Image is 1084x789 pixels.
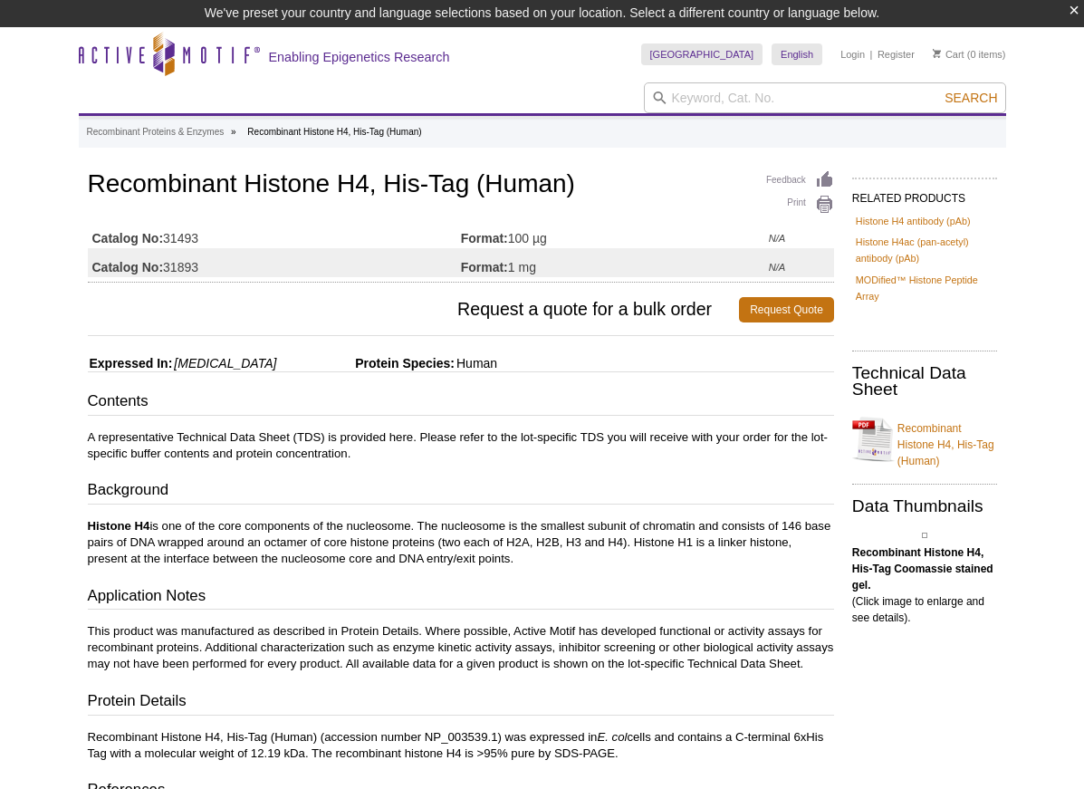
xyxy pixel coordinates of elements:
a: [GEOGRAPHIC_DATA] [641,43,763,65]
h2: Technical Data Sheet [852,365,997,398]
td: N/A [769,219,834,248]
i: E. col [597,730,627,744]
b: Recombinant Histone H4, His-Tag Coomassie stained gel. [852,546,993,592]
a: MODified™ Histone Peptide Array [856,272,993,304]
img: Your Cart [933,49,941,58]
span: Human [455,356,497,370]
p: This product was manufactured as described in Protein Details. Where possible, Active Motif has d... [88,623,834,672]
a: Cart [933,48,964,61]
h3: Application Notes [88,585,834,611]
td: N/A [769,248,834,277]
td: 100 µg [461,219,769,248]
h3: Background [88,479,834,505]
li: Recombinant Histone H4, His-Tag (Human) [247,127,421,137]
input: Keyword, Cat. No. [644,82,1006,113]
p: (Click image to enlarge and see details). [852,544,997,626]
img: Recombinant Histone H4, His-Tag Coomassie gel [922,533,927,538]
li: (0 items) [933,43,1006,65]
h3: Protein Details [88,690,834,716]
strong: Histone H4 [88,519,150,533]
a: English [772,43,822,65]
span: Search [945,91,997,105]
h3: Contents [88,390,834,416]
a: Recombinant Proteins & Enzymes [87,124,225,140]
a: Print [766,195,834,215]
strong: Format: [461,230,508,246]
p: A representative Technical Data Sheet (TDS) is provided here. Please refer to the lot-specific TD... [88,429,834,462]
strong: Format: [461,259,508,275]
strong: Catalog No: [92,259,164,275]
a: Feedback [766,170,834,190]
i: [MEDICAL_DATA] [174,356,276,370]
a: Histone H4ac (pan-acetyl) antibody (pAb) [856,234,993,266]
a: Recombinant Histone H4, His-Tag (Human) [852,409,997,469]
button: Search [939,90,1002,106]
td: 1 mg [461,248,769,277]
a: Login [840,48,865,61]
span: Protein Species: [280,356,455,370]
td: 31893 [88,248,461,277]
li: | [870,43,873,65]
a: Histone H4 antibody (pAb) [856,213,971,229]
p: Recombinant Histone H4, His-Tag (Human) (accession number NP_003539.1) was expressed in cells and... [88,729,834,762]
span: Request a quote for a bulk order [88,297,740,322]
h2: RELATED PRODUCTS [852,178,997,210]
span: Expressed In: [88,356,173,370]
h2: Enabling Epigenetics Research [269,49,450,65]
a: Request Quote [739,297,834,322]
strong: Catalog No: [92,230,164,246]
li: » [231,127,236,137]
a: Register [878,48,915,61]
h1: Recombinant Histone H4, His-Tag (Human) [88,170,834,201]
h2: Data Thumbnails [852,498,997,515]
td: 31493 [88,219,461,248]
p: is one of the core components of the nucleosome. The nucleosome is the smallest subunit of chroma... [88,518,834,567]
